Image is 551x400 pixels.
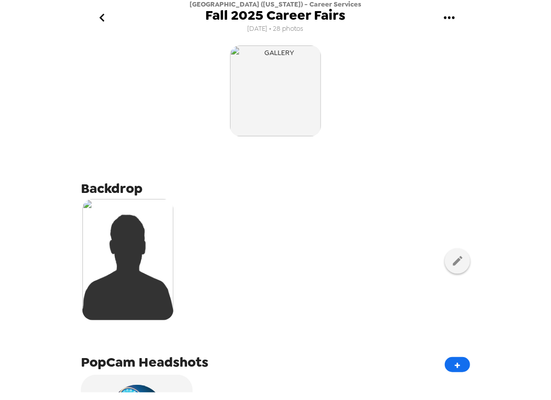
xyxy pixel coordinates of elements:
[206,9,346,22] span: Fall 2025 Career Fairs
[81,353,208,371] span: PopCam Headshots
[445,357,470,372] button: +
[230,45,321,136] img: gallery
[85,2,118,34] button: go back
[81,179,143,197] span: Backdrop
[433,2,466,34] button: gallery menu
[248,22,304,36] span: [DATE] • 28 photos
[82,199,173,320] img: silhouette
